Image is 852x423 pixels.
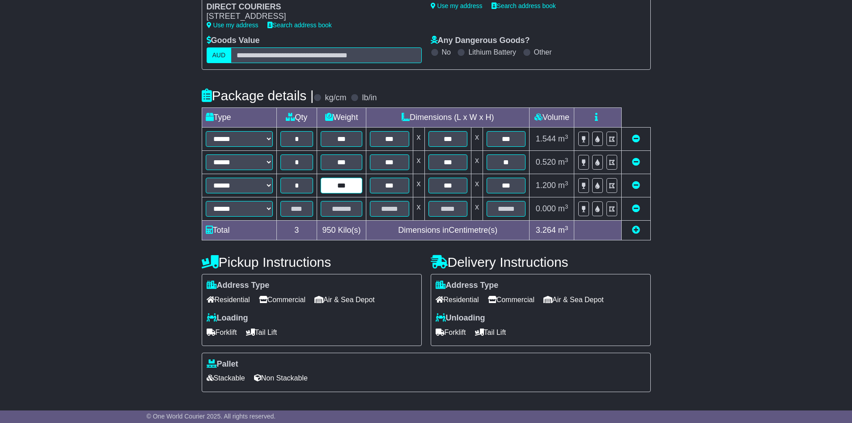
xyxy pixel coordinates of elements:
a: Remove this item [632,204,640,213]
span: 950 [322,226,336,235]
span: Commercial [488,293,534,307]
label: lb/in [362,93,377,103]
span: m [558,204,568,213]
span: Non Stackable [254,371,308,385]
a: Remove this item [632,134,640,143]
label: kg/cm [325,93,346,103]
td: x [471,128,483,151]
span: 1.544 [536,134,556,143]
label: Lithium Battery [468,48,516,56]
span: © One World Courier 2025. All rights reserved. [147,413,276,420]
span: Tail Lift [475,325,506,339]
div: [STREET_ADDRESS] [207,12,413,21]
label: No [442,48,451,56]
span: Air & Sea Depot [543,293,604,307]
div: DIRECT COURIERS [207,2,413,12]
td: Dimensions (L x W x H) [366,108,530,128]
label: Any Dangerous Goods? [431,36,530,46]
td: x [413,151,424,174]
sup: 3 [565,157,568,163]
label: Loading [207,313,248,323]
a: Use my address [431,2,483,9]
td: Kilo(s) [317,221,366,240]
span: 0.000 [536,204,556,213]
td: x [413,128,424,151]
a: Remove this item [632,158,640,167]
td: Type [202,108,276,128]
span: m [558,226,568,235]
td: x [471,197,483,221]
a: Search address book [267,21,332,29]
sup: 3 [565,203,568,210]
td: 3 [276,221,317,240]
span: m [558,158,568,167]
td: x [413,197,424,221]
sup: 3 [565,180,568,187]
td: Qty [276,108,317,128]
td: Volume [530,108,574,128]
label: Other [534,48,552,56]
a: Use my address [207,21,259,29]
span: Forklift [436,325,466,339]
span: 3.264 [536,226,556,235]
td: Dimensions in Centimetre(s) [366,221,530,240]
label: Goods Value [207,36,260,46]
span: 0.520 [536,158,556,167]
h4: Pickup Instructions [202,255,422,269]
span: Stackable [207,371,245,385]
span: Air & Sea Depot [314,293,375,307]
td: x [471,174,483,197]
span: Commercial [259,293,305,307]
span: Tail Lift [246,325,277,339]
label: Pallet [207,359,238,369]
h4: Delivery Instructions [431,255,651,269]
label: Address Type [436,281,499,291]
label: Unloading [436,313,485,323]
label: Address Type [207,281,270,291]
span: Residential [436,293,479,307]
span: Forklift [207,325,237,339]
h4: Package details | [202,88,314,103]
a: Add new item [632,226,640,235]
sup: 3 [565,225,568,231]
span: Residential [207,293,250,307]
a: Search address book [492,2,556,9]
td: Total [202,221,276,240]
td: x [413,174,424,197]
a: Remove this item [632,181,640,190]
label: AUD [207,47,232,63]
td: Weight [317,108,366,128]
td: x [471,151,483,174]
sup: 3 [565,133,568,140]
span: m [558,181,568,190]
span: 1.200 [536,181,556,190]
span: m [558,134,568,143]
